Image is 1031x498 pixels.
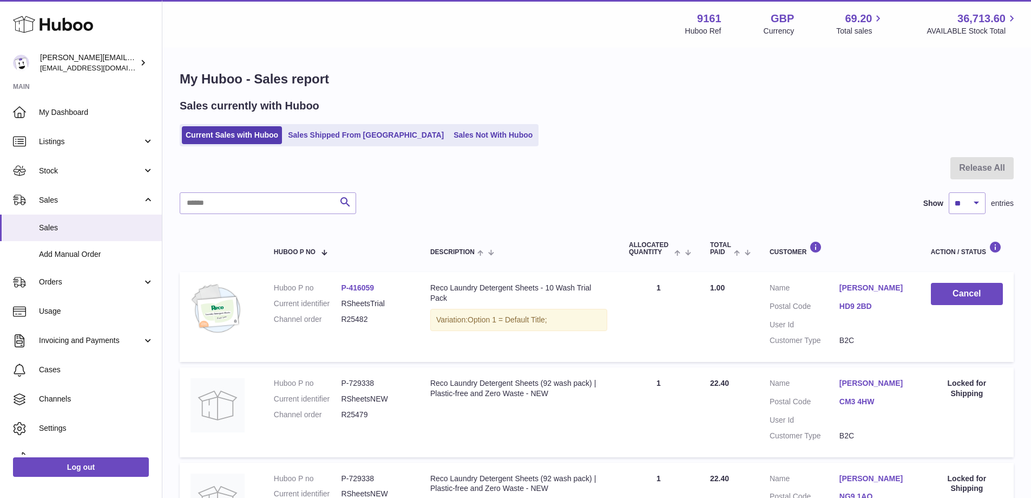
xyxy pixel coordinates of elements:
a: CM3 4HW [839,397,909,407]
dt: Postal Code [770,301,839,314]
a: [PERSON_NAME] [839,283,909,293]
button: Cancel [931,283,1003,305]
div: [PERSON_NAME][EMAIL_ADDRESS][DOMAIN_NAME] [40,53,137,73]
dd: R25479 [341,410,409,420]
a: [PERSON_NAME] [839,378,909,389]
div: Variation: [430,309,607,331]
span: Cases [39,365,154,375]
dd: B2C [839,431,909,441]
a: Sales Shipped From [GEOGRAPHIC_DATA] [284,126,448,144]
dt: Name [770,283,839,296]
span: Listings [39,137,142,147]
strong: GBP [771,11,794,26]
span: Sales [39,223,154,233]
span: Settings [39,423,154,434]
span: Description [430,249,475,256]
img: amyesmith31@gmail.com [13,55,29,71]
h2: Sales currently with Huboo [180,99,319,113]
div: Currency [764,26,794,36]
a: HD9 2BD [839,301,909,312]
img: 10washtrialpackofRecoLaundryDetergentSheetsv2.png [191,283,245,337]
span: Huboo P no [274,249,316,256]
div: Customer [770,241,909,256]
span: Orders [39,277,142,287]
a: P-416059 [341,283,374,292]
span: 36,713.60 [957,11,1006,26]
dt: Channel order [274,314,342,325]
a: [PERSON_NAME] [839,474,909,484]
dt: Huboo P no [274,474,342,484]
span: [EMAIL_ADDRESS][DOMAIN_NAME] [40,63,159,72]
dt: Current identifier [274,299,342,309]
label: Show [923,198,943,209]
img: no-photo.jpg [191,378,245,432]
span: 69.20 [845,11,872,26]
dt: Customer Type [770,431,839,441]
dt: Huboo P no [274,378,342,389]
div: Huboo Ref [685,26,721,36]
a: Current Sales with Huboo [182,126,282,144]
span: Total sales [836,26,884,36]
span: AVAILABLE Stock Total [927,26,1018,36]
span: Sales [39,195,142,205]
span: 1.00 [710,283,725,292]
span: ALLOCATED Quantity [629,242,672,256]
span: Total paid [710,242,731,256]
dd: R25482 [341,314,409,325]
dt: User Id [770,320,839,330]
dd: P-729338 [341,378,409,389]
div: Reco Laundry Detergent Sheets - 10 Wash Trial Pack [430,283,607,303]
div: Action / Status [931,241,1003,256]
span: Option 1 = Default Title; [468,315,547,324]
dt: Name [770,378,839,391]
dd: RSheetsTrial [341,299,409,309]
a: Sales Not With Huboo [450,126,536,144]
span: Channels [39,394,154,404]
a: 69.20 Total sales [836,11,884,36]
h1: My Huboo - Sales report [180,70,1014,88]
span: entries [991,198,1014,209]
span: Usage [39,306,154,316]
span: My Dashboard [39,107,154,118]
td: 1 [618,272,699,362]
dt: Customer Type [770,335,839,346]
td: 1 [618,367,699,457]
span: Add Manual Order [39,249,154,260]
dd: B2C [839,335,909,346]
dd: RSheetsNEW [341,394,409,404]
strong: 9161 [697,11,721,26]
span: Returns [39,452,154,463]
div: Locked for Shipping [931,474,1003,494]
dt: User Id [770,415,839,425]
dt: Current identifier [274,394,342,404]
span: 22.40 [710,474,729,483]
dd: P-729338 [341,474,409,484]
dt: Huboo P no [274,283,342,293]
div: Reco Laundry Detergent Sheets (92 wash pack) | Plastic-free and Zero Waste - NEW [430,474,607,494]
dt: Name [770,474,839,487]
span: Invoicing and Payments [39,335,142,346]
dt: Channel order [274,410,342,420]
span: Stock [39,166,142,176]
div: Locked for Shipping [931,378,1003,399]
a: Log out [13,457,149,477]
div: Reco Laundry Detergent Sheets (92 wash pack) | Plastic-free and Zero Waste - NEW [430,378,607,399]
a: 36,713.60 AVAILABLE Stock Total [927,11,1018,36]
dt: Postal Code [770,397,839,410]
span: 22.40 [710,379,729,387]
